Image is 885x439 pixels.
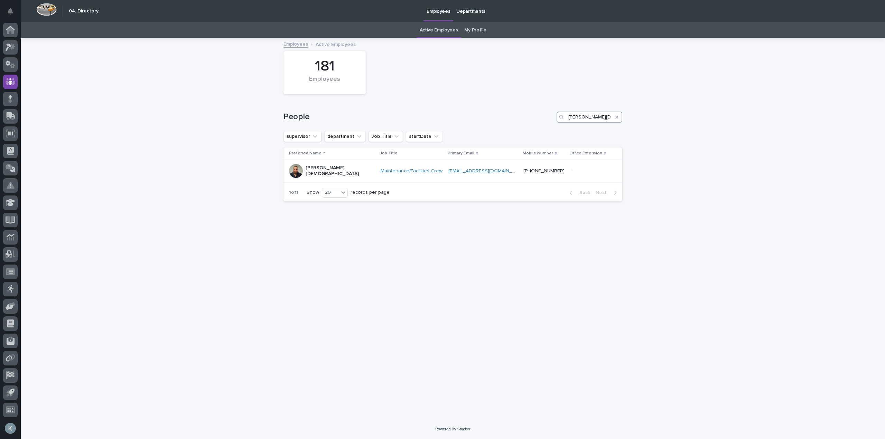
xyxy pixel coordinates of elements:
a: Active Employees [420,22,458,38]
a: Employees [283,40,308,48]
span: Back [575,190,590,195]
p: Preferred Name [289,150,322,157]
p: Active Employees [316,40,356,48]
button: startDate [406,131,443,142]
div: 181 [295,58,354,75]
p: 1 of 1 [283,184,304,201]
button: supervisor [283,131,322,142]
p: - [570,167,573,174]
div: 20 [322,189,339,196]
p: Job Title [380,150,398,157]
p: Mobile Number [523,150,553,157]
div: Employees [295,76,354,90]
a: [EMAIL_ADDRESS][DOMAIN_NAME] [448,169,527,173]
p: Office Extension [569,150,602,157]
button: Job Title [369,131,403,142]
a: My Profile [464,22,486,38]
input: Search [557,112,622,123]
div: Notifications [9,8,18,19]
p: Show [307,190,319,195]
a: Powered By Stacker [435,427,470,431]
button: department [324,131,366,142]
img: Workspace Logo [36,3,57,16]
p: [PERSON_NAME][DEMOGRAPHIC_DATA] [306,165,375,177]
p: Primary Email [448,150,474,157]
p: records per page [351,190,390,195]
button: Notifications [3,4,18,19]
a: [PHONE_NUMBER] [523,169,565,173]
tr: [PERSON_NAME][DEMOGRAPHIC_DATA]Maintenance/Facilities Crew [EMAIL_ADDRESS][DOMAIN_NAME] [PHONE_NU... [283,160,622,183]
button: users-avatar [3,421,18,436]
span: Next [596,190,611,195]
h2: 04. Directory [69,8,99,14]
a: Maintenance/Facilities Crew [381,168,442,174]
button: Next [593,190,622,196]
h1: People [283,112,554,122]
button: Back [564,190,593,196]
